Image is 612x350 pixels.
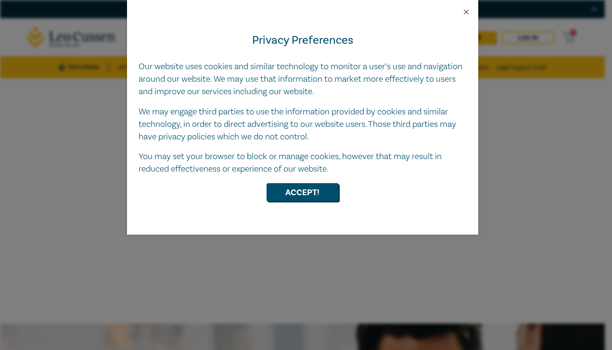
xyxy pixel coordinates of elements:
p: Our website uses cookies and similar technology to monitor a user’s use and navigation around our... [139,61,467,98]
button: Close [462,8,471,16]
button: Accept! [267,183,339,201]
h4: Privacy Preferences [139,32,467,49]
p: You may set your browser to block or manage cookies, however that may result in reduced effective... [139,150,467,175]
p: We may engage third parties to use the information provided by cookies and similar technology, in... [139,106,467,143]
